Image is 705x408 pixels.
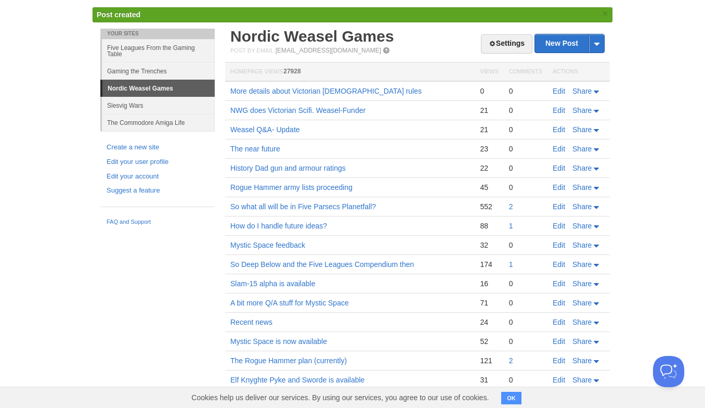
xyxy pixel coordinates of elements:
span: Share [572,164,592,172]
span: Share [572,87,592,95]
div: 0 [509,106,542,115]
a: Edit [553,241,565,249]
a: × [600,7,610,20]
a: How do I handle future ideas? [230,222,327,230]
th: Actions [547,62,610,82]
div: 0 [509,298,542,308]
span: Share [572,183,592,192]
a: Edit [553,164,565,172]
div: 0 [509,144,542,154]
th: Views [475,62,503,82]
a: Recent news [230,318,272,326]
th: Comments [504,62,547,82]
div: 0 [509,279,542,288]
a: A bit more Q/A stuff for Mystic Space [230,299,349,307]
a: Slam-15 alpha is available [230,279,315,288]
div: 16 [480,279,498,288]
a: Nordic Weasel Games [102,80,215,97]
div: 24 [480,317,498,327]
a: The Commodore Amiga Life [102,114,215,131]
div: 31 [480,375,498,385]
div: 21 [480,125,498,134]
div: 0 [509,163,542,173]
a: Elf Knyghte Pyke and Sworde is available [230,376,364,384]
div: 23 [480,144,498,154]
a: Edit [553,106,565,114]
div: 174 [480,260,498,269]
a: Gaming the Trenches [102,62,215,80]
div: 52 [480,337,498,346]
div: 0 [509,125,542,134]
a: So what all will be in Five Parsecs Planetfall? [230,202,376,211]
div: 0 [509,375,542,385]
div: 0 [509,183,542,192]
span: Share [572,337,592,346]
a: Edit [553,337,565,346]
a: Edit [553,260,565,269]
div: 0 [509,337,542,346]
div: 21 [480,106,498,115]
span: Share [572,318,592,326]
span: Share [572,356,592,365]
a: Edit [553,202,565,211]
a: Mystic Space is now available [230,337,327,346]
span: Cookies help us deliver our services. By using our services, you agree to our use of cookies. [181,387,499,408]
a: The Rogue Hammer plan (currently) [230,356,347,365]
div: 552 [480,202,498,211]
a: 1 [509,260,513,269]
a: FAQ and Support [107,218,208,227]
span: 27928 [283,68,301,75]
a: Edit [553,183,565,192]
a: Weasel Q&A- Update [230,125,300,134]
a: Settings [481,34,532,54]
div: 0 [509,317,542,327]
button: OK [501,392,521,404]
div: 22 [480,163,498,173]
a: 2 [509,202,513,211]
div: 88 [480,221,498,231]
a: Edit your user profile [107,157,208,168]
span: Share [572,279,592,288]
th: Homepage Views [225,62,475,82]
iframe: Help Scout Beacon - Open [653,356,684,387]
a: Edit [553,145,565,153]
a: New Post [535,34,604,53]
a: Nordic Weasel Games [230,28,394,45]
a: Edit [553,376,565,384]
a: NWG does Victorian Scifi. Weasel-Funder [230,106,365,114]
span: Share [572,376,592,384]
span: Share [572,260,592,269]
a: Create a new site [107,142,208,153]
a: 1 [509,222,513,230]
a: Edit [553,356,565,365]
span: Share [572,202,592,211]
span: Share [572,106,592,114]
a: Mystic Space feedback [230,241,305,249]
a: Slesvig Wars [102,97,215,114]
span: Share [572,299,592,307]
a: [EMAIL_ADDRESS][DOMAIN_NAME] [276,47,381,54]
a: Rogue Hammer army lists proceeding [230,183,352,192]
span: Share [572,145,592,153]
a: 2 [509,356,513,365]
div: 0 [480,86,498,96]
a: Edit your account [107,171,208,182]
div: 121 [480,356,498,365]
span: Share [572,222,592,230]
a: More details about Victorian [DEMOGRAPHIC_DATA] rules [230,87,422,95]
div: 45 [480,183,498,192]
span: Post by Email [230,47,273,54]
div: 0 [509,86,542,96]
a: Edit [553,279,565,288]
a: Five Leagues From the Gaming Table [102,39,215,62]
div: 0 [509,240,542,250]
span: Share [572,241,592,249]
span: Post created [97,10,140,19]
a: The near future [230,145,280,153]
a: So Deep Below and the Five Leagues Compendium then [230,260,414,269]
span: Share [572,125,592,134]
div: 32 [480,240,498,250]
a: Edit [553,87,565,95]
a: Edit [553,125,565,134]
div: 71 [480,298,498,308]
